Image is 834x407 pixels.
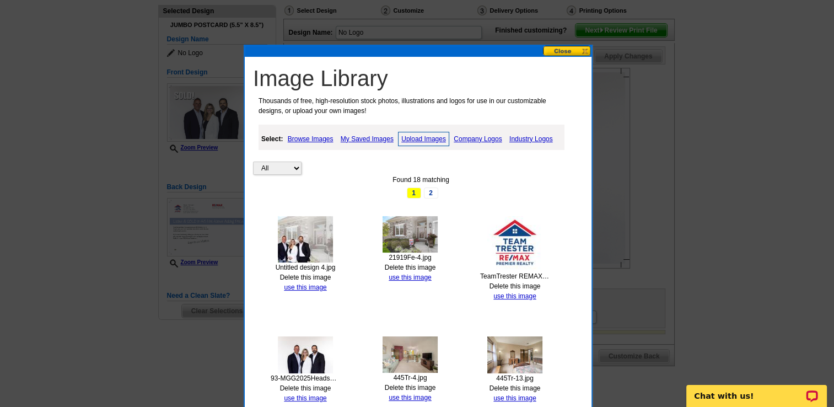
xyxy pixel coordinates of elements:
[507,132,556,146] a: Industry Logos
[493,292,536,300] a: use this image
[284,394,326,402] a: use this image
[280,274,331,281] a: Delete this image
[480,373,550,383] div: 445Tr-13.jpg
[383,336,438,373] img: thumb-6841a2188d797.jpg
[284,283,326,291] a: use this image
[451,132,504,146] a: Company Logos
[489,282,541,290] a: Delete this image
[271,373,340,383] div: 93-MGG2025Headshots.jpg
[253,65,589,92] h1: Image Library
[493,394,536,402] a: use this image
[389,274,431,281] a: use this image
[278,216,333,263] img: thumb-68e408d650051.jpg
[375,253,445,263] div: 21919Fe-4.jpg
[280,384,331,392] a: Delete this image
[271,263,340,272] div: Untitled design 4.jpg
[253,96,568,116] p: Thousands of free, high-resolution stock photos, illustrations and logos for use in our customiza...
[407,188,421,199] span: 1
[375,373,445,383] div: 445Tr-4.jpg
[679,372,834,407] iframe: LiveChat chat widget
[480,271,550,281] div: TeamTrester REMAX Logo 2.png
[487,336,542,373] img: thumb-68419f70eaea0.jpg
[487,216,542,271] img: thumb-68e3e643520d2.jpg
[285,132,336,146] a: Browse Images
[338,132,396,146] a: My Saved Images
[424,188,438,199] a: 2
[383,216,438,253] img: thumb-68e3febb17c94.jpg
[489,384,541,392] a: Delete this image
[278,336,333,373] img: thumb-68e3e096f0814.jpg
[385,384,436,392] a: Delete this image
[398,132,449,146] a: Upload Images
[385,264,436,271] a: Delete this image
[253,175,589,185] div: Found 18 matching
[389,394,431,401] a: use this image
[261,135,283,143] strong: Select:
